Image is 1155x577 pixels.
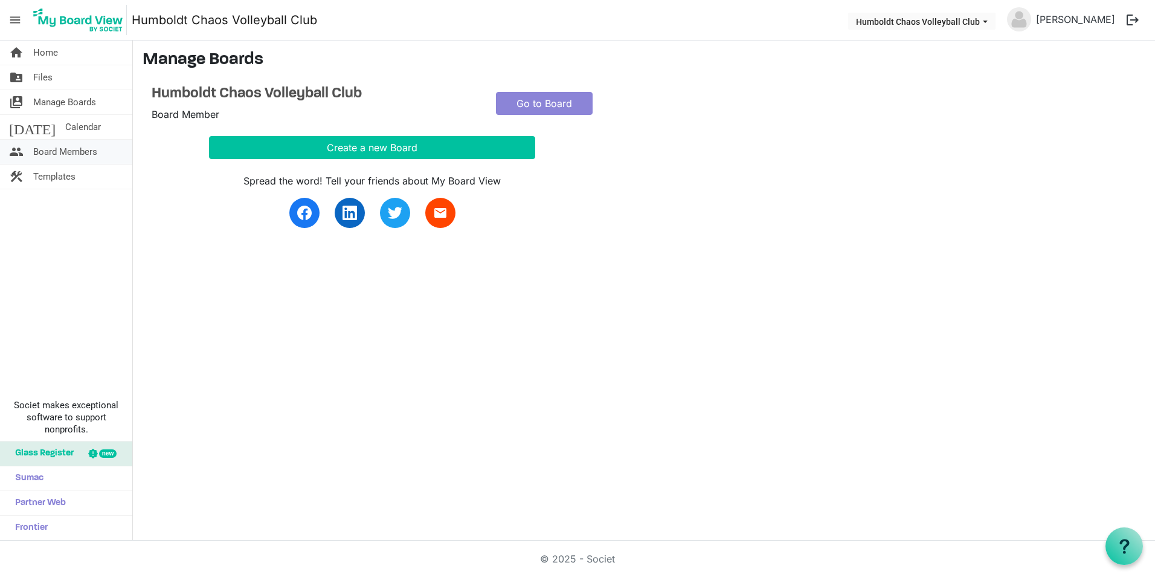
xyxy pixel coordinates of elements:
[1120,7,1145,33] button: logout
[496,92,593,115] a: Go to Board
[152,85,478,103] a: Humboldt Chaos Volleyball Club
[209,136,535,159] button: Create a new Board
[30,5,132,35] a: My Board View Logo
[9,491,66,515] span: Partner Web
[132,8,317,32] a: Humboldt Chaos Volleyball Club
[343,206,357,220] img: linkedin.svg
[1031,7,1120,31] a: [PERSON_NAME]
[5,399,127,435] span: Societ makes exceptional software to support nonprofits.
[33,65,53,90] span: Files
[33,165,76,189] span: Templates
[9,140,24,164] span: people
[33,140,97,164] span: Board Members
[388,206,402,220] img: twitter.svg
[848,13,996,30] button: Humboldt Chaos Volleyball Club dropdownbutton
[425,198,455,228] a: email
[33,41,58,65] span: Home
[152,108,219,120] span: Board Member
[9,65,24,90] span: folder_shared
[9,442,74,466] span: Glass Register
[1007,7,1031,31] img: no-profile-picture.svg
[540,553,615,565] a: © 2025 - Societ
[9,165,24,189] span: construction
[9,41,24,65] span: home
[297,206,312,220] img: facebook.svg
[30,5,127,35] img: My Board View Logo
[4,8,27,31] span: menu
[9,115,56,139] span: [DATE]
[65,115,101,139] span: Calendar
[9,516,48,540] span: Frontier
[99,449,117,458] div: new
[9,466,43,491] span: Sumac
[433,206,448,220] span: email
[209,174,535,188] div: Spread the word! Tell your friends about My Board View
[143,50,1145,71] h3: Manage Boards
[9,90,24,114] span: switch_account
[33,90,96,114] span: Manage Boards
